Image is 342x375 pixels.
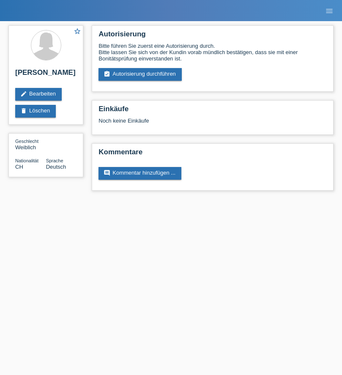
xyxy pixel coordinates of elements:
a: editBearbeiten [15,88,62,101]
i: menu [325,7,334,15]
span: Geschlecht [15,139,38,144]
span: Nationalität [15,158,38,163]
a: deleteLöschen [15,105,56,118]
span: Deutsch [46,164,66,170]
a: menu [321,8,338,13]
div: Noch keine Einkäufe [98,118,327,130]
i: star_border [74,27,81,35]
i: assignment_turned_in [104,71,110,77]
span: Schweiz [15,164,23,170]
i: comment [104,170,110,176]
div: Weiblich [15,138,46,151]
i: edit [20,90,27,97]
h2: [PERSON_NAME] [15,68,77,81]
a: assignment_turned_inAutorisierung durchführen [98,68,182,81]
i: delete [20,107,27,114]
span: Sprache [46,158,63,163]
div: Bitte führen Sie zuerst eine Autorisierung durch. Bitte lassen Sie sich von der Kundin vorab münd... [98,43,327,62]
a: star_border [74,27,81,36]
h2: Autorisierung [98,30,327,43]
a: commentKommentar hinzufügen ... [98,167,181,180]
h2: Einkäufe [98,105,327,118]
h2: Kommentare [98,148,327,161]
